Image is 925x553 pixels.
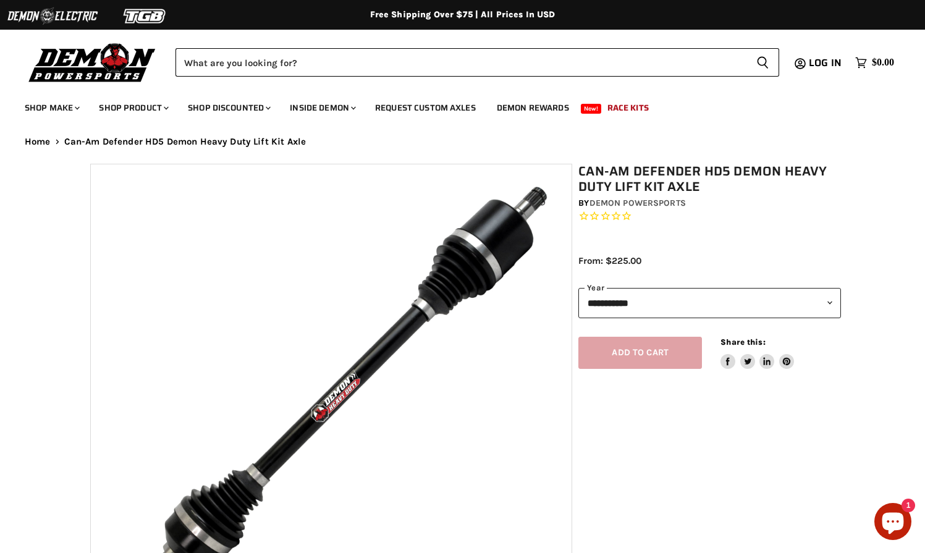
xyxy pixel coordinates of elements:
span: Log in [809,55,842,70]
a: Inside Demon [281,95,363,120]
select: year [578,288,841,318]
form: Product [175,48,779,77]
span: From: $225.00 [578,255,641,266]
a: Shop Product [90,95,176,120]
a: $0.00 [849,54,900,72]
img: Demon Electric Logo 2 [6,4,99,28]
a: Shop Make [15,95,87,120]
span: New! [581,104,602,114]
ul: Main menu [15,90,891,120]
a: Race Kits [598,95,658,120]
a: Shop Discounted [179,95,278,120]
img: Demon Powersports [25,40,160,84]
inbox-online-store-chat: Shopify online store chat [871,503,915,543]
a: Demon Powersports [589,198,686,208]
a: Log in [803,57,849,69]
span: Can-Am Defender HD5 Demon Heavy Duty Lift Kit Axle [64,137,306,147]
span: Rated 0.0 out of 5 stars 0 reviews [578,210,841,223]
div: by [578,196,841,210]
button: Search [746,48,779,77]
span: $0.00 [872,57,894,69]
span: Share this: [720,337,765,347]
a: Request Custom Axles [366,95,485,120]
input: Search [175,48,746,77]
aside: Share this: [720,337,794,369]
img: TGB Logo 2 [99,4,192,28]
a: Demon Rewards [488,95,578,120]
h1: Can-Am Defender HD5 Demon Heavy Duty Lift Kit Axle [578,164,841,195]
a: Home [25,137,51,147]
